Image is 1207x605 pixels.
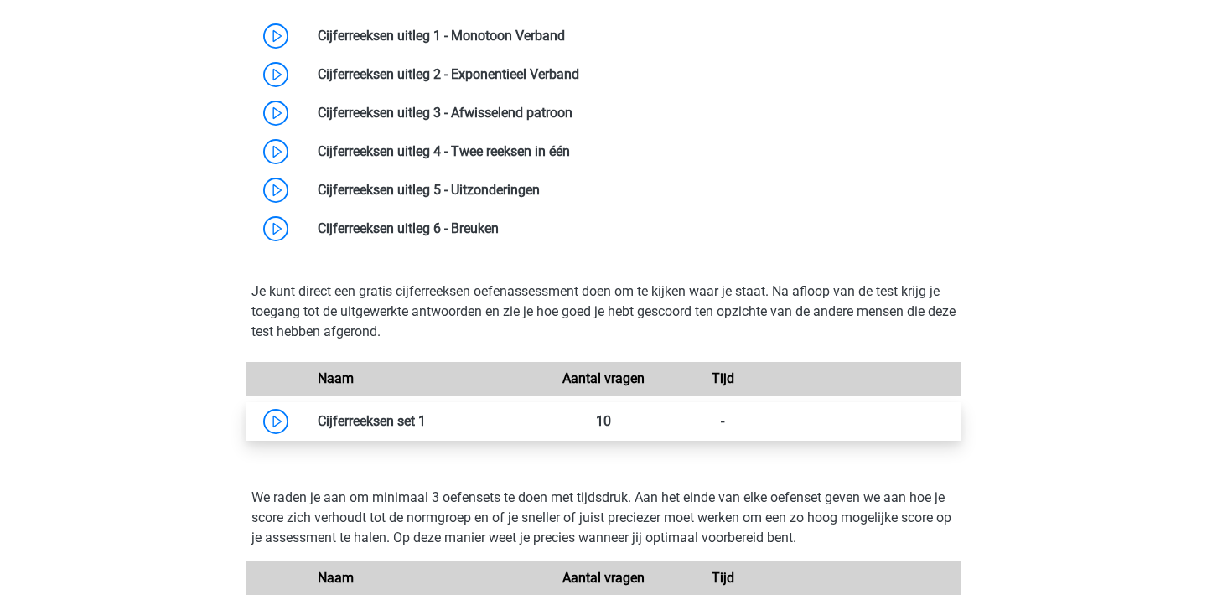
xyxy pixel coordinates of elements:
div: Cijferreeksen uitleg 2 - Exponentieel Verband [305,65,961,85]
div: Naam [305,568,544,588]
div: Cijferreeksen uitleg 6 - Breuken [305,219,961,239]
div: Cijferreeksen uitleg 5 - Uitzonderingen [305,180,961,200]
div: Aantal vragen [544,369,663,389]
div: Tijd [663,369,782,389]
div: Cijferreeksen uitleg 4 - Twee reeksen in één [305,142,961,162]
p: Je kunt direct een gratis cijferreeksen oefenassessment doen om te kijken waar je staat. Na afloo... [251,282,956,342]
p: We raden je aan om minimaal 3 oefensets te doen met tijdsdruk. Aan het einde van elke oefenset ge... [251,488,956,548]
div: Aantal vragen [544,568,663,588]
div: Cijferreeksen set 1 [305,411,544,432]
div: Cijferreeksen uitleg 1 - Monotoon Verband [305,26,961,46]
div: Tijd [663,568,782,588]
div: Cijferreeksen uitleg 3 - Afwisselend patroon [305,103,961,123]
div: Naam [305,369,544,389]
